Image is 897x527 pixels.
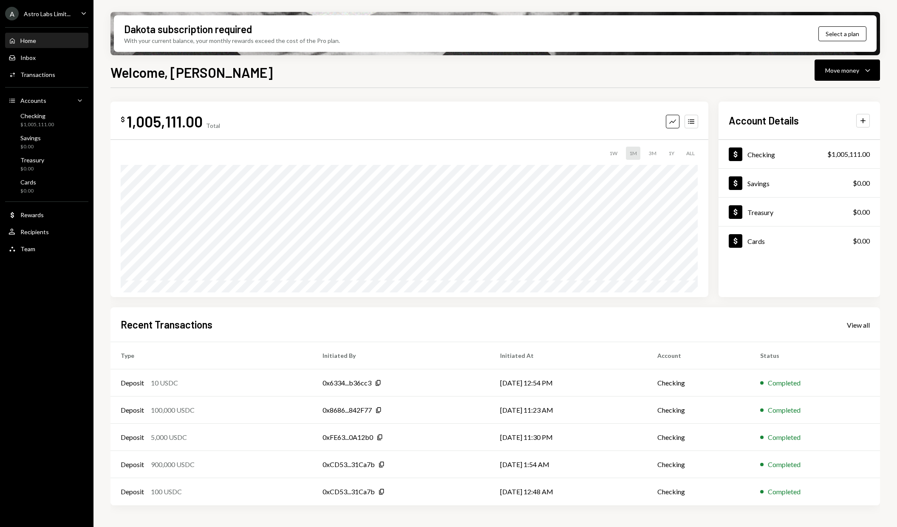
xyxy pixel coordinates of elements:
div: Completed [768,487,801,497]
th: Status [750,342,880,369]
th: Initiated By [312,342,490,369]
td: Checking [647,397,750,424]
th: Initiated At [490,342,647,369]
div: View all [847,321,870,329]
h1: Welcome, [PERSON_NAME] [110,64,273,81]
div: Deposit [121,378,144,388]
div: $0.00 [20,165,44,173]
div: Treasury [20,156,44,164]
div: Rewards [20,211,44,218]
a: Team [5,241,88,256]
div: ALL [683,147,698,160]
div: 1W [606,147,621,160]
div: 1Y [665,147,678,160]
div: $0.00 [20,143,41,150]
a: View all [847,320,870,329]
div: Deposit [121,432,144,442]
a: Checking$1,005,111.00 [5,110,88,130]
div: Cards [747,237,765,245]
a: Savings$0.00 [719,169,880,197]
div: Completed [768,459,801,470]
a: Accounts [5,93,88,108]
div: 5,000 USDC [151,432,187,442]
div: $1,005,111.00 [20,121,54,128]
div: Checking [747,150,775,159]
td: [DATE] 11:23 AM [490,397,647,424]
div: Completed [768,432,801,442]
a: Transactions [5,67,88,82]
a: Home [5,33,88,48]
div: 900,000 USDC [151,459,195,470]
td: [DATE] 12:54 PM [490,369,647,397]
div: $1,005,111.00 [827,149,870,159]
div: Astro Labs Limit... [24,10,71,17]
div: $0.00 [853,178,870,188]
div: Savings [20,134,41,142]
a: Savings$0.00 [5,132,88,152]
div: 100,000 USDC [151,405,195,415]
td: [DATE] 11:30 PM [490,424,647,451]
div: $0.00 [853,207,870,217]
a: Cards$0.00 [719,227,880,255]
div: Completed [768,378,801,388]
a: Inbox [5,50,88,65]
td: [DATE] 1:54 AM [490,451,647,478]
div: Deposit [121,405,144,415]
div: With your current balance, your monthly rewards exceed the cost of the Pro plan. [124,36,340,45]
a: Treasury$0.00 [5,154,88,174]
button: Select a plan [818,26,866,41]
div: 0x6334...b36cc3 [323,378,371,388]
td: Checking [647,478,750,505]
div: Home [20,37,36,44]
div: Completed [768,405,801,415]
a: Rewards [5,207,88,222]
div: 1,005,111.00 [127,112,203,131]
div: Team [20,245,35,252]
h2: Account Details [729,113,799,127]
div: $0.00 [20,187,36,195]
a: Cards$0.00 [5,176,88,196]
th: Type [110,342,312,369]
div: Cards [20,178,36,186]
td: Checking [647,451,750,478]
div: Dakota subscription required [124,22,252,36]
div: 0xFE63...0A12b0 [323,432,373,442]
h2: Recent Transactions [121,317,212,331]
td: [DATE] 12:48 AM [490,478,647,505]
div: $ [121,115,125,124]
div: A [5,7,19,20]
button: Move money [815,59,880,81]
div: $0.00 [853,236,870,246]
div: Accounts [20,97,46,104]
div: 100 USDC [151,487,182,497]
a: Recipients [5,224,88,239]
div: 0xCD53...31Ca7b [323,487,375,497]
div: Treasury [747,208,773,216]
div: 1M [626,147,640,160]
div: Transactions [20,71,55,78]
div: 0xCD53...31Ca7b [323,459,375,470]
div: Savings [747,179,770,187]
div: Deposit [121,487,144,497]
div: Move money [825,66,859,75]
div: 3M [645,147,660,160]
div: Recipients [20,228,49,235]
div: Total [206,122,220,129]
div: Checking [20,112,54,119]
div: Inbox [20,54,36,61]
div: 10 USDC [151,378,178,388]
a: Checking$1,005,111.00 [719,140,880,168]
th: Account [647,342,750,369]
td: Checking [647,369,750,397]
a: Treasury$0.00 [719,198,880,226]
td: Checking [647,424,750,451]
div: Deposit [121,459,144,470]
div: 0x8686...842F77 [323,405,372,415]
